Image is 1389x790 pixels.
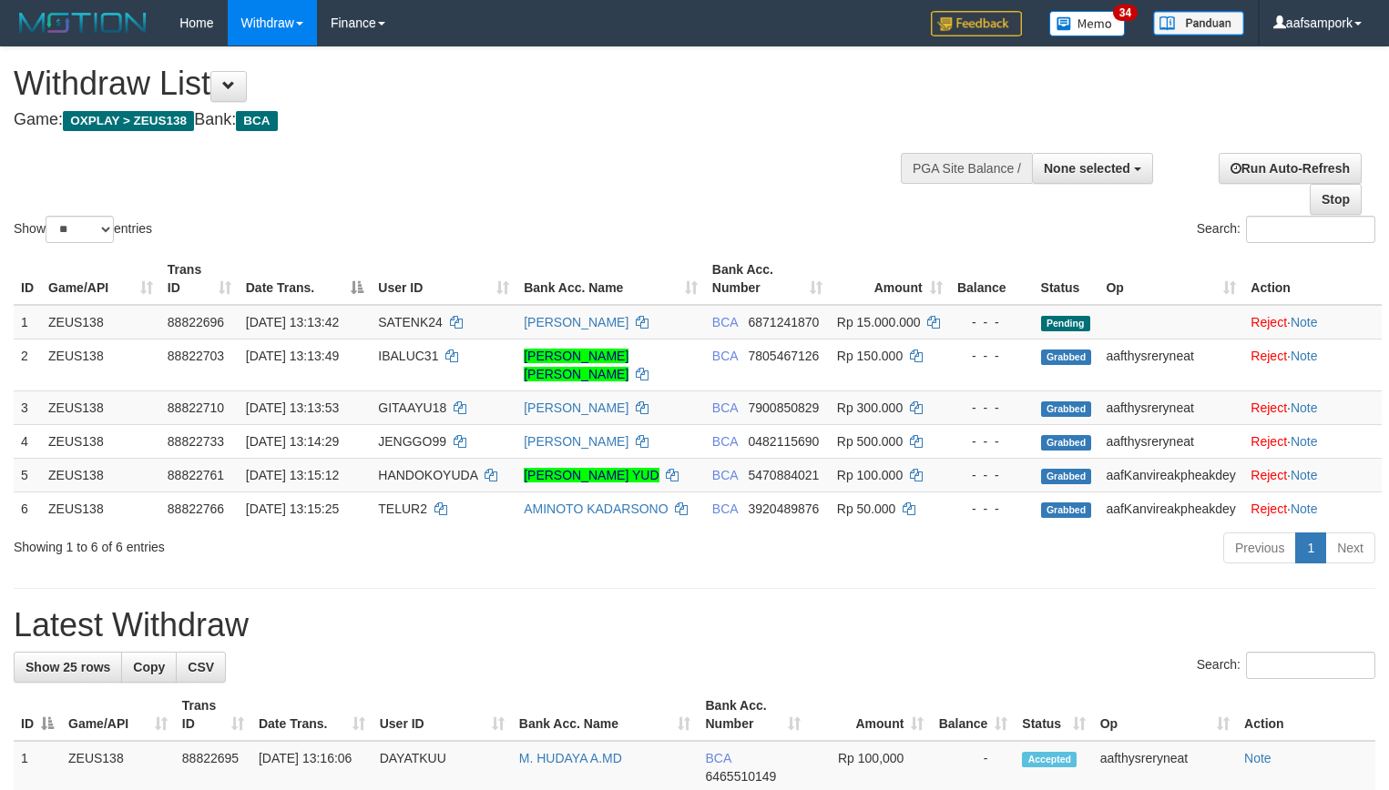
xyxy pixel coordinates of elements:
[957,432,1026,451] div: - - -
[378,400,446,415] span: GITAAYU18
[749,434,820,449] span: Copy 0482115690 to clipboard
[1219,153,1362,184] a: Run Auto-Refresh
[46,216,114,243] select: Showentries
[14,9,152,36] img: MOTION_logo.png
[14,424,41,458] td: 4
[837,434,903,449] span: Rp 500.000
[712,501,738,516] span: BCA
[1243,305,1382,339] td: ·
[749,468,820,482] span: Copy 5470884021 to clipboard
[14,339,41,390] td: 2
[168,468,224,482] span: 88822761
[176,652,226,683] a: CSV
[168,315,224,329] span: 88822696
[1197,652,1375,679] label: Search:
[14,491,41,525] td: 6
[1098,253,1243,305] th: Op: activate to sort column ascending
[121,652,177,683] a: Copy
[519,751,622,765] a: M. HUDAYA A.MD
[1034,253,1099,305] th: Status
[26,660,110,674] span: Show 25 rows
[1251,349,1287,363] a: Reject
[1113,5,1138,21] span: 34
[516,253,705,305] th: Bank Acc. Name: activate to sort column ascending
[931,11,1022,36] img: Feedback.jpg
[1291,468,1318,482] a: Note
[175,689,251,741] th: Trans ID: activate to sort column ascending
[160,253,239,305] th: Trans ID: activate to sort column ascending
[837,501,896,516] span: Rp 50.000
[1243,253,1382,305] th: Action
[1044,161,1130,176] span: None selected
[957,399,1026,417] div: - - -
[524,501,668,516] a: AMINOTO KADARSONO
[14,216,152,243] label: Show entries
[749,315,820,329] span: Copy 6871241870 to clipboard
[14,66,908,102] h1: Withdraw List
[168,434,224,449] span: 88822733
[712,349,738,363] span: BCA
[378,315,443,329] span: SATENK24
[14,607,1375,643] h1: Latest Withdraw
[1243,458,1382,491] td: ·
[512,689,699,741] th: Bank Acc. Name: activate to sort column ascending
[373,689,512,741] th: User ID: activate to sort column ascending
[1237,689,1375,741] th: Action
[378,468,477,482] span: HANDOKOYUDA
[1291,349,1318,363] a: Note
[837,468,903,482] span: Rp 100.000
[1251,400,1287,415] a: Reject
[371,253,516,305] th: User ID: activate to sort column ascending
[239,253,372,305] th: Date Trans.: activate to sort column descending
[246,468,339,482] span: [DATE] 13:15:12
[1251,501,1287,516] a: Reject
[749,501,820,516] span: Copy 3920489876 to clipboard
[14,689,61,741] th: ID: activate to sort column descending
[1291,400,1318,415] a: Note
[837,349,903,363] span: Rp 150.000
[712,400,738,415] span: BCA
[957,313,1026,331] div: - - -
[41,339,160,390] td: ZEUS138
[14,390,41,424] td: 3
[1223,532,1296,563] a: Previous
[41,424,160,458] td: ZEUS138
[749,400,820,415] span: Copy 7900850829 to clipboard
[1098,424,1243,458] td: aafthysreryneat
[14,652,122,683] a: Show 25 rows
[236,111,277,131] span: BCA
[1041,502,1092,518] span: Grabbed
[246,434,339,449] span: [DATE] 13:14:29
[14,253,41,305] th: ID
[950,253,1034,305] th: Balance
[705,769,776,784] span: Copy 6465510149 to clipboard
[1098,458,1243,491] td: aafKanvireakpheakdey
[1041,401,1092,417] span: Grabbed
[246,400,339,415] span: [DATE] 13:13:53
[1049,11,1126,36] img: Button%20Memo.svg
[1291,501,1318,516] a: Note
[524,434,628,449] a: [PERSON_NAME]
[837,400,903,415] span: Rp 300.000
[168,501,224,516] span: 88822766
[1325,532,1375,563] a: Next
[1243,390,1382,424] td: ·
[705,253,830,305] th: Bank Acc. Number: activate to sort column ascending
[1041,316,1090,331] span: Pending
[1197,216,1375,243] label: Search:
[246,349,339,363] span: [DATE] 13:13:49
[698,689,808,741] th: Bank Acc. Number: activate to sort column ascending
[1246,216,1375,243] input: Search:
[63,111,194,131] span: OXPLAY > ZEUS138
[524,468,659,482] a: [PERSON_NAME] YUD
[1243,339,1382,390] td: ·
[1032,153,1153,184] button: None selected
[957,347,1026,365] div: - - -
[808,689,931,741] th: Amount: activate to sort column ascending
[41,390,160,424] td: ZEUS138
[524,349,628,381] a: [PERSON_NAME] [PERSON_NAME]
[41,253,160,305] th: Game/API: activate to sort column ascending
[1015,689,1092,741] th: Status: activate to sort column ascending
[837,315,921,329] span: Rp 15.000.000
[1041,469,1092,484] span: Grabbed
